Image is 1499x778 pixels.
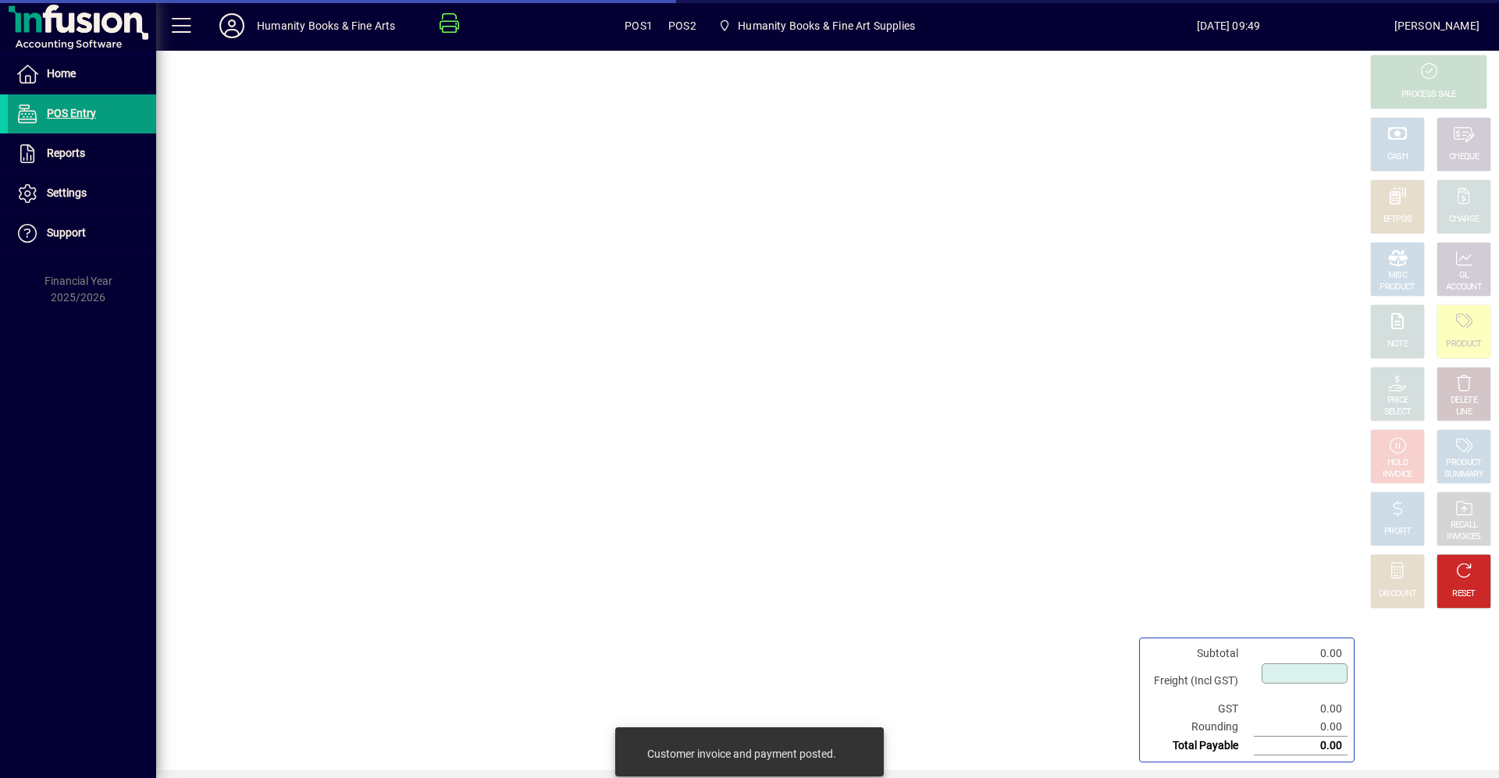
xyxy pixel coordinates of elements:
div: SELECT [1384,407,1412,418]
div: DISCOUNT [1379,588,1416,600]
div: RESET [1452,588,1476,600]
div: CASH [1387,151,1408,163]
div: LINE [1456,407,1472,418]
span: Reports [47,147,85,159]
td: Total Payable [1146,737,1254,755]
div: EFTPOS [1383,214,1412,226]
span: [DATE] 09:49 [1063,13,1394,38]
td: 0.00 [1254,718,1348,737]
span: Home [47,67,76,80]
td: 0.00 [1254,737,1348,755]
span: POS Entry [47,107,96,119]
span: POS2 [668,13,696,38]
a: Home [8,55,156,94]
div: PRODUCT [1446,457,1481,469]
div: PRICE [1387,395,1408,407]
a: Settings [8,174,156,213]
div: PRODUCT [1446,339,1481,350]
div: CHEQUE [1449,151,1479,163]
div: NOTE [1387,339,1408,350]
div: PROCESS SALE [1401,89,1456,101]
div: HOLD [1387,457,1408,469]
span: POS1 [625,13,653,38]
div: RECALL [1451,520,1478,531]
div: Customer invoice and payment posted. [647,746,836,762]
div: PRODUCT [1380,282,1415,293]
span: Support [47,226,86,239]
div: Humanity Books & Fine Arts [257,13,396,38]
div: SUMMARY [1444,469,1483,481]
div: PROFIT [1384,526,1411,538]
div: GL [1459,270,1469,282]
div: ACCOUNT [1446,282,1482,293]
td: 0.00 [1254,700,1348,718]
span: Humanity Books & Fine Art Supplies [738,13,915,38]
td: Freight (Incl GST) [1146,663,1254,700]
div: DELETE [1451,395,1477,407]
div: INVOICE [1383,469,1412,481]
a: Support [8,214,156,253]
span: Humanity Books & Fine Art Supplies [712,12,921,40]
div: INVOICES [1447,531,1480,543]
td: Rounding [1146,718,1254,737]
div: CHARGE [1449,214,1479,226]
td: Subtotal [1146,645,1254,663]
div: MISC [1388,270,1407,282]
button: Profile [207,12,257,40]
a: Reports [8,134,156,173]
span: Settings [47,187,87,199]
div: [PERSON_NAME] [1394,13,1479,38]
td: 0.00 [1254,645,1348,663]
td: GST [1146,700,1254,718]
